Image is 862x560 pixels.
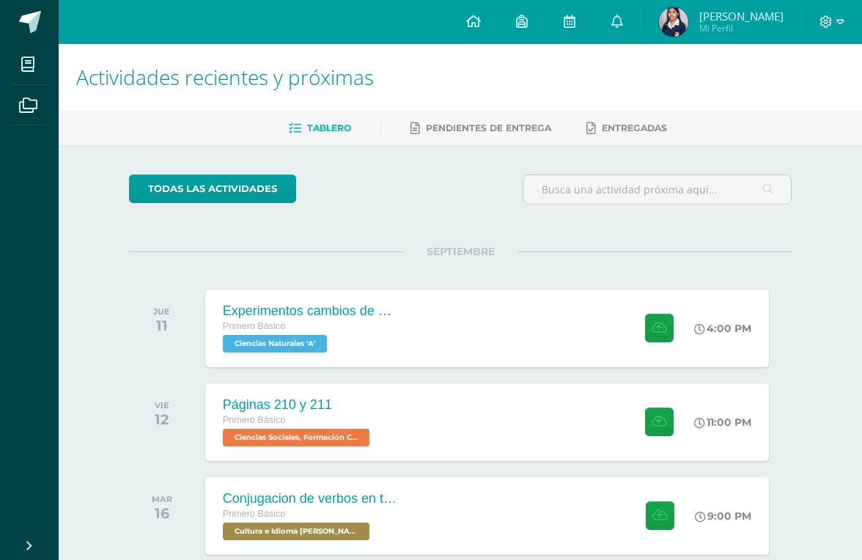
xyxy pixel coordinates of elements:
div: 4:00 PM [694,322,751,335]
div: MAR [152,494,172,504]
div: 16 [152,504,172,522]
div: 11:00 PM [694,416,751,429]
div: 9:00 PM [695,509,751,523]
span: SEPTIEMBRE [403,245,518,258]
input: Busca una actividad próxima aquí... [523,175,792,204]
span: Cultura e Idioma Maya Garífuna o Xinca 'A' [223,523,369,540]
div: 11 [153,317,170,334]
span: Primero Básico [223,415,285,425]
div: Conjugacion de verbos en tiempo pasado pa kaqchikel [223,491,399,506]
div: Páginas 210 y 211 [223,397,373,413]
span: Mi Perfil [699,22,784,34]
a: Pendientes de entrega [410,117,551,140]
span: Ciencias Naturales 'A' [223,335,327,353]
div: VIE [155,400,169,410]
div: 12 [155,410,169,428]
span: Actividades recientes y próximas [76,63,374,91]
img: 8961583368e2b0077117dd0b5a1d1231.png [659,7,688,37]
span: [PERSON_NAME] [699,9,784,23]
span: Primero Básico [223,509,285,519]
span: Tablero [307,122,351,133]
span: Entregadas [602,122,667,133]
a: todas las Actividades [129,174,296,203]
div: Experimentos cambios de estado de la materia [223,303,399,319]
span: Pendientes de entrega [426,122,551,133]
span: Ciencias Sociales, Formación Ciudadana e Interculturalidad 'A' [223,429,369,446]
span: Primero Básico [223,321,285,331]
div: JUE [153,306,170,317]
a: Entregadas [586,117,667,140]
a: Tablero [289,117,351,140]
